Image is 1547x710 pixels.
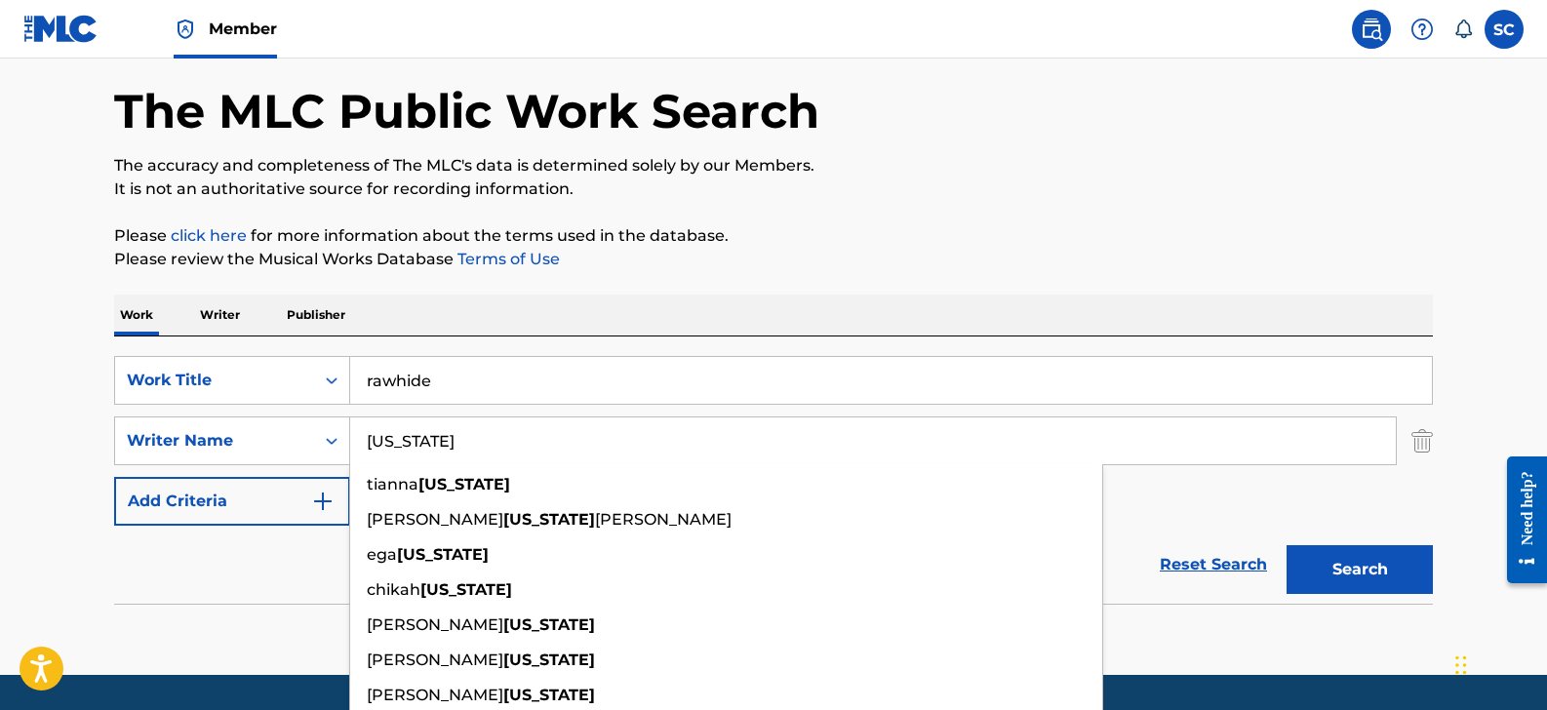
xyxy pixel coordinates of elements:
[1485,10,1524,49] div: User Menu
[114,154,1433,177] p: The accuracy and completeness of The MLC's data is determined solely by our Members.
[503,510,595,529] strong: [US_STATE]
[194,295,246,335] p: Writer
[454,250,560,268] a: Terms of Use
[367,510,503,529] span: [PERSON_NAME]
[281,295,351,335] p: Publisher
[397,545,489,564] strong: [US_STATE]
[1360,18,1383,41] img: search
[209,18,277,40] span: Member
[127,429,302,453] div: Writer Name
[127,369,302,392] div: Work Title
[367,615,503,634] span: [PERSON_NAME]
[114,177,1433,201] p: It is not an authoritative source for recording information.
[503,686,595,704] strong: [US_STATE]
[1455,636,1467,694] div: Drag
[418,475,510,493] strong: [US_STATE]
[367,651,503,669] span: [PERSON_NAME]
[171,226,247,245] a: click here
[503,651,595,669] strong: [US_STATE]
[114,224,1433,248] p: Please for more information about the terms used in the database.
[114,82,819,140] h1: The MLC Public Work Search
[1411,416,1433,465] img: Delete Criterion
[420,580,512,599] strong: [US_STATE]
[367,580,420,599] span: chikah
[174,18,197,41] img: Top Rightsholder
[1150,543,1277,586] a: Reset Search
[503,615,595,634] strong: [US_STATE]
[1352,10,1391,49] a: Public Search
[23,15,99,43] img: MLC Logo
[1492,442,1547,599] iframe: Resource Center
[1410,18,1434,41] img: help
[1453,20,1473,39] div: Notifications
[1449,616,1547,710] iframe: Chat Widget
[595,510,732,529] span: [PERSON_NAME]
[114,356,1433,604] form: Search Form
[311,490,335,513] img: 9d2ae6d4665cec9f34b9.svg
[1287,545,1433,594] button: Search
[367,475,418,493] span: tianna
[114,477,350,526] button: Add Criteria
[114,248,1433,271] p: Please review the Musical Works Database
[367,686,503,704] span: [PERSON_NAME]
[114,295,159,335] p: Work
[367,545,397,564] span: ega
[1403,10,1442,49] div: Help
